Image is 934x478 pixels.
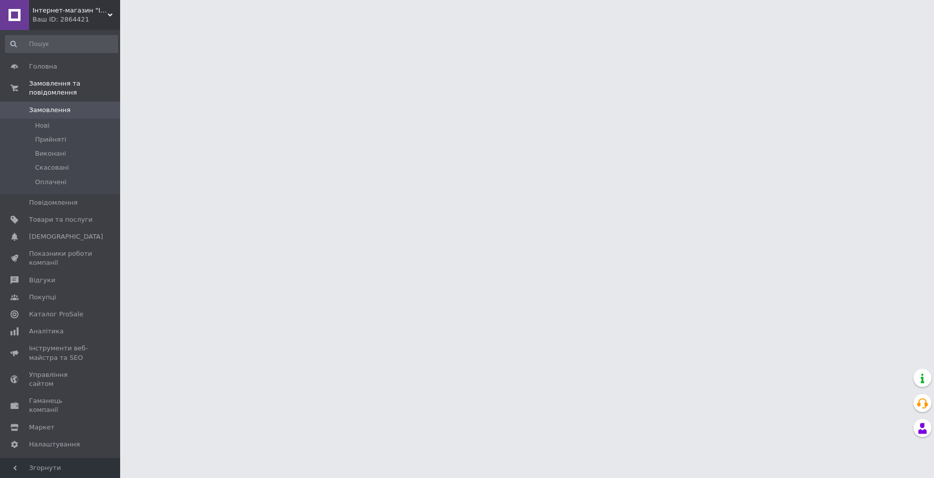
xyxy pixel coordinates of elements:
span: Замовлення та повідомлення [29,79,120,97]
span: Нові [35,121,50,130]
span: Скасовані [35,163,69,172]
span: Товари та послуги [29,215,93,224]
span: Повідомлення [29,198,78,207]
span: Налаштування [29,440,80,449]
span: Аналітика [29,327,64,336]
span: Каталог ProSale [29,310,83,319]
span: Виконані [35,149,66,158]
span: Прийняті [35,135,66,144]
span: Відгуки [29,276,55,285]
span: Інструменти веб-майстра та SEO [29,344,93,362]
span: Головна [29,62,57,71]
input: Пошук [5,35,118,53]
span: Показники роботи компанії [29,249,93,267]
span: Покупці [29,293,56,302]
span: Управління сайтом [29,370,93,388]
div: Ваш ID: 2864421 [33,15,120,24]
span: Маркет [29,423,55,432]
span: Інтернет-магазин "Імперія запчастин" [33,6,108,15]
span: [DEMOGRAPHIC_DATA] [29,232,103,241]
span: Замовлення [29,106,71,115]
span: Оплачені [35,178,67,187]
span: Гаманець компанії [29,396,93,414]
